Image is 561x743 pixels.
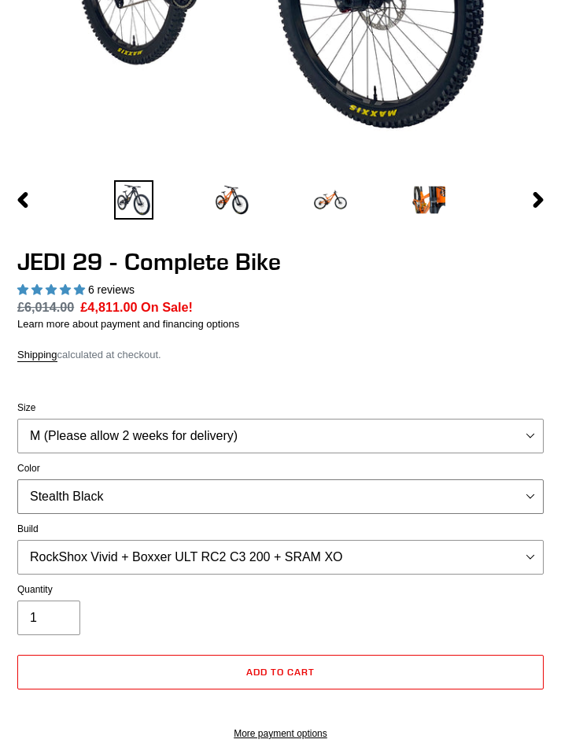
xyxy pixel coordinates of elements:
[141,298,193,316] span: On Sale!
[212,180,252,220] img: Load image into Gallery viewer, JEDI 29 - Complete Bike
[17,461,544,475] label: Color
[409,180,448,220] img: Load image into Gallery viewer, JEDI 29 - Complete Bike
[17,726,544,741] a: More payment options
[17,283,88,296] span: 5.00 stars
[17,655,544,689] button: Add to cart
[17,349,57,362] a: Shipping
[17,347,544,363] div: calculated at checkout.
[80,300,137,314] span: £4,811.00
[311,180,350,220] img: Load image into Gallery viewer, JEDI 29 - Complete Bike
[17,318,239,330] a: Learn more about payment and financing options
[114,180,153,220] img: Load image into Gallery viewer, JEDI 29 - Complete Bike
[88,283,135,296] span: 6 reviews
[17,522,544,536] label: Build
[17,401,544,415] label: Size
[246,666,315,678] span: Add to cart
[17,247,544,275] h1: JEDI 29 - Complete Bike
[17,582,544,597] label: Quantity
[17,300,74,314] s: £6,014.00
